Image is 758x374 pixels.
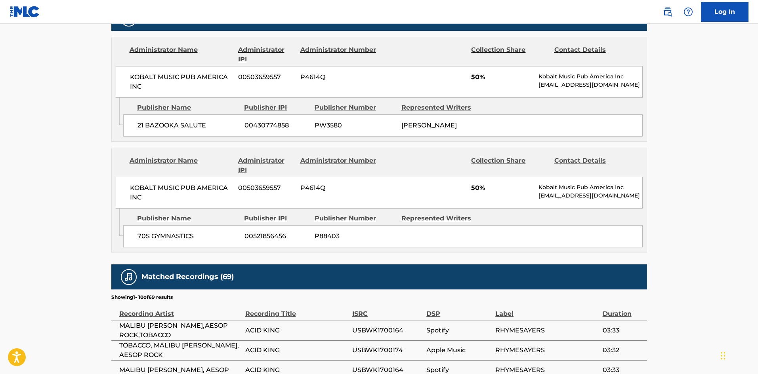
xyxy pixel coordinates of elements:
a: Log In [701,2,748,22]
span: 00521856456 [244,232,309,241]
span: KOBALT MUSIC PUB AMERICA INC [130,183,233,202]
p: Kobalt Music Pub America Inc [538,72,642,81]
div: Contact Details [554,45,631,64]
span: 70S GYMNASTICS [137,232,239,241]
span: Spotify [426,326,491,335]
img: Matched Recordings [124,272,134,282]
div: ISRC [352,301,422,319]
span: Apple Music [426,346,491,355]
img: MLC Logo [10,6,40,17]
span: USBWK1700174 [352,346,422,355]
div: Administrator Number [300,156,377,175]
span: 00503659557 [238,72,294,82]
span: RHYMESAYERS [495,326,598,335]
span: P88403 [315,232,395,241]
span: P4614Q [300,183,377,193]
p: [EMAIL_ADDRESS][DOMAIN_NAME] [538,81,642,89]
div: Recording Artist [119,301,241,319]
div: Label [495,301,598,319]
span: 00503659557 [238,183,294,193]
span: PW3580 [315,121,395,130]
div: Recording Title [245,301,348,319]
div: Help [680,4,696,20]
span: 50% [471,183,533,193]
span: 50% [471,72,533,82]
div: Administrator IPI [238,156,294,175]
span: MALIBU [PERSON_NAME],AESOP ROCK,TOBACCO [119,321,241,340]
span: USBWK1700164 [352,326,422,335]
span: P4614Q [300,72,377,82]
span: ACID KING [245,326,348,335]
span: 03:32 [603,346,643,355]
div: Publisher Name [137,103,238,112]
span: 21 BAZOOKA SALUTE [137,121,239,130]
div: Contact Details [554,156,631,175]
div: Represented Writers [401,103,482,112]
span: ACID KING [245,346,348,355]
div: Administrator Name [130,45,232,64]
img: help [684,7,693,17]
h5: Matched Recordings (69) [141,272,234,281]
div: Administrator Number [300,45,377,64]
div: Publisher IPI [244,214,309,223]
img: search [663,7,672,17]
span: KOBALT MUSIC PUB AMERICA INC [130,72,233,91]
div: Administrator IPI [238,45,294,64]
p: [EMAIL_ADDRESS][DOMAIN_NAME] [538,192,642,200]
div: Publisher Number [315,103,395,112]
p: Kobalt Music Pub America Inc [538,183,642,192]
p: Showing 1 - 10 of 69 results [111,294,173,301]
div: Administrator Name [130,156,232,175]
div: DSP [426,301,491,319]
span: 00430774858 [244,121,309,130]
div: Collection Share [471,156,548,175]
div: Duration [603,301,643,319]
div: Drag [721,344,726,368]
iframe: Chat Widget [718,336,758,374]
div: Represented Writers [401,214,482,223]
div: Collection Share [471,45,548,64]
span: [PERSON_NAME] [401,122,457,129]
span: TOBACCO, MALIBU [PERSON_NAME], AESOP ROCK [119,341,241,360]
a: Public Search [660,4,676,20]
span: RHYMESAYERS [495,346,598,355]
div: Publisher Name [137,214,238,223]
span: 03:33 [603,326,643,335]
div: Publisher Number [315,214,395,223]
div: Publisher IPI [244,103,309,112]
